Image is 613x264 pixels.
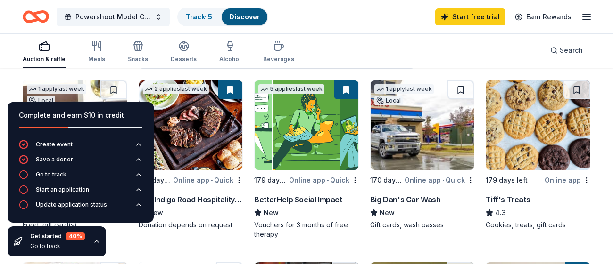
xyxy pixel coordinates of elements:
[545,174,590,186] div: Online app
[139,194,243,205] div: The Indigo Road Hospitality Group
[139,220,243,230] div: Donation depends on request
[370,80,475,230] a: Image for Big Dan's Car Wash1 applylast weekLocal170 days leftOnline app•QuickBig Dan's Car WashN...
[509,8,577,25] a: Earn Rewards
[23,80,127,230] a: Image for Marlow's Tavern1 applylast weekLocal170 days leftOnline app•Quick[PERSON_NAME] TavernNe...
[19,185,142,200] button: Start an application
[371,80,474,170] img: Image for Big Dan's Car Wash
[36,201,107,208] div: Update application status
[435,8,505,25] a: Start free trial
[486,175,528,186] div: 179 days left
[486,194,530,205] div: Tiff's Treats
[186,13,212,21] a: Track· 5
[263,37,294,68] button: Beverages
[36,186,89,193] div: Start an application
[486,220,590,230] div: Cookies, treats, gift cards
[495,207,506,218] span: 4.3
[143,84,209,94] div: 2 applies last week
[75,11,151,23] span: Powershoot Model Call Fundraiser
[177,8,268,26] button: Track· 5Discover
[254,194,342,205] div: BetterHelp Social Impact
[173,174,243,186] div: Online app Quick
[254,175,287,186] div: 179 days left
[442,176,444,184] span: •
[23,6,49,28] a: Home
[229,13,260,21] a: Discover
[254,80,359,239] a: Image for BetterHelp Social Impact5 applieslast week179 days leftOnline app•QuickBetterHelp Socia...
[23,56,66,63] div: Auction & raffle
[19,110,142,121] div: Complete and earn $10 in credit
[254,220,359,239] div: Vouchers for 3 months of free therapy
[486,80,590,230] a: Image for Tiff's Treats179 days leftOnline appTiff's Treats4.3Cookies, treats, gift cards
[88,56,105,63] div: Meals
[405,174,474,186] div: Online app Quick
[370,220,475,230] div: Gift cards, wash passes
[19,155,142,170] button: Save a donor
[374,84,434,94] div: 1 apply last week
[171,37,197,68] button: Desserts
[30,232,85,240] div: Get started
[36,156,73,163] div: Save a donor
[258,84,324,94] div: 5 applies last week
[171,56,197,63] div: Desserts
[380,207,395,218] span: New
[66,232,85,240] div: 40 %
[19,140,142,155] button: Create event
[211,176,213,184] span: •
[23,37,66,68] button: Auction & raffle
[19,170,142,185] button: Go to track
[219,56,240,63] div: Alcohol
[289,174,359,186] div: Online app Quick
[30,242,85,250] div: Go to track
[27,84,86,94] div: 1 apply last week
[327,176,329,184] span: •
[543,41,590,60] button: Search
[560,45,583,56] span: Search
[57,8,170,26] button: Powershoot Model Call Fundraiser
[36,171,66,178] div: Go to track
[374,96,403,105] div: Local
[139,80,243,170] img: Image for The Indigo Road Hospitality Group
[370,175,403,186] div: 170 days left
[263,56,294,63] div: Beverages
[88,37,105,68] button: Meals
[36,141,73,148] div: Create event
[486,80,590,170] img: Image for Tiff's Treats
[264,207,279,218] span: New
[255,80,358,170] img: Image for BetterHelp Social Impact
[128,56,148,63] div: Snacks
[370,194,441,205] div: Big Dan's Car Wash
[128,37,148,68] button: Snacks
[139,80,243,230] a: Image for The Indigo Road Hospitality Group2 applieslast week170 days leftOnline app•QuickThe Ind...
[219,37,240,68] button: Alcohol
[19,200,142,215] button: Update application status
